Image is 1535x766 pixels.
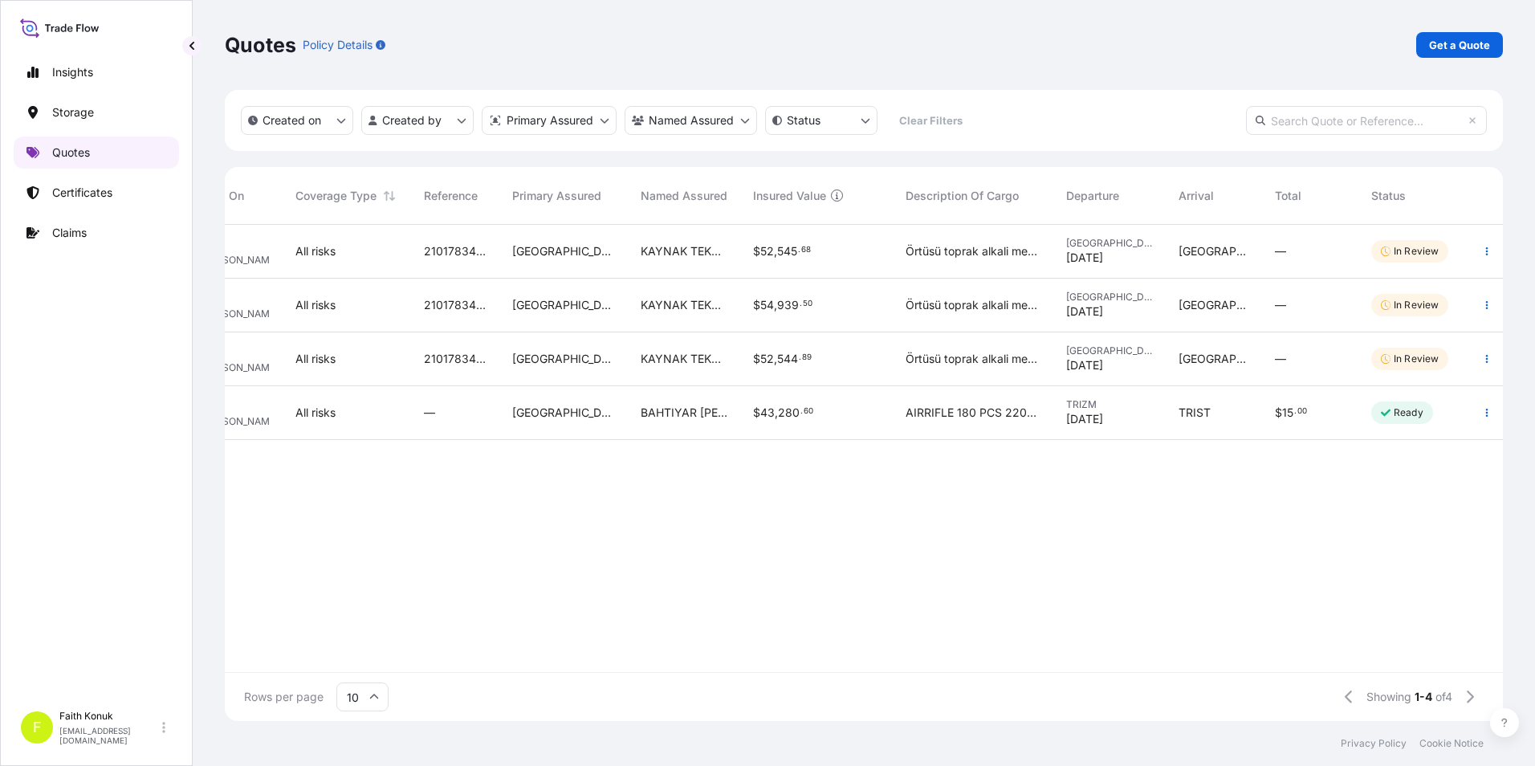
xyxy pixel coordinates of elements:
[52,104,94,120] p: Storage
[760,246,774,257] span: 52
[1282,407,1293,418] span: 15
[263,112,321,128] p: Created on
[1275,407,1282,418] span: $
[424,351,487,367] span: 2101783408
[244,689,324,705] span: Rows per page
[1179,297,1249,313] span: [GEOGRAPHIC_DATA]
[303,37,373,53] p: Policy Details
[382,112,442,128] p: Created by
[1394,406,1423,419] p: Ready
[424,297,487,313] span: 2101783416
[1066,344,1153,357] span: [GEOGRAPHIC_DATA]
[906,351,1040,367] span: Örtüsü toprak alkali metal bileşiği 23 PALET / 25875 KG Fatura Refersans numarası : 50004465 INSU...
[14,136,179,169] a: Quotes
[753,407,760,418] span: $
[753,353,760,365] span: $
[800,301,802,307] span: .
[1066,411,1103,427] span: [DATE]
[201,415,279,428] span: [PERSON_NAME]
[760,407,775,418] span: 43
[1394,245,1439,258] p: In Review
[1066,291,1153,304] span: [GEOGRAPHIC_DATA]
[1419,737,1484,750] a: Cookie Notice
[1179,405,1211,421] span: TRIST
[753,246,760,257] span: $
[649,112,734,128] p: Named Assured
[1246,106,1487,135] input: Search Quote or Reference...
[753,299,760,311] span: $
[1416,32,1503,58] a: Get a Quote
[774,299,777,311] span: ,
[906,188,1019,204] span: Description Of Cargo
[380,186,399,206] button: Sort
[1066,357,1103,373] span: [DATE]
[1179,243,1249,259] span: [GEOGRAPHIC_DATA]
[482,106,617,135] button: distributor Filter options
[295,297,336,313] span: All risks
[1366,689,1411,705] span: Showing
[424,188,478,204] span: Reference
[295,351,336,367] span: All risks
[625,106,757,135] button: cargoOwner Filter options
[225,32,296,58] p: Quotes
[799,355,801,361] span: .
[512,297,615,313] span: [GEOGRAPHIC_DATA]
[886,108,975,133] button: Clear Filters
[1275,351,1286,367] span: —
[778,407,800,418] span: 280
[801,247,811,253] span: 68
[201,308,279,320] span: [PERSON_NAME]
[1415,689,1432,705] span: 1-4
[512,351,615,367] span: [GEOGRAPHIC_DATA]
[52,145,90,161] p: Quotes
[787,112,820,128] p: Status
[512,188,601,204] span: Primary Assured
[1429,37,1490,53] p: Get a Quote
[14,56,179,88] a: Insights
[52,185,112,201] p: Certificates
[1297,409,1307,414] span: 00
[1066,398,1153,411] span: TRIZM
[899,112,963,128] p: Clear Filters
[1275,297,1286,313] span: —
[1394,299,1439,312] p: In Review
[1066,304,1103,320] span: [DATE]
[59,710,159,723] p: Faith Konuk
[760,299,774,311] span: 54
[361,106,474,135] button: createdBy Filter options
[774,246,777,257] span: ,
[1179,351,1249,367] span: [GEOGRAPHIC_DATA]
[201,254,279,267] span: [PERSON_NAME]
[241,106,353,135] button: createdOn Filter options
[1294,409,1297,414] span: .
[802,355,812,361] span: 89
[1066,237,1153,250] span: [GEOGRAPHIC_DATA]
[641,405,727,421] span: BAHTIYAR [PERSON_NAME]. [PERSON_NAME].LTD.STI.
[803,301,812,307] span: 50
[760,353,774,365] span: 52
[1371,188,1406,204] span: Status
[1435,689,1452,705] span: of 4
[295,188,377,204] span: Coverage Type
[512,243,615,259] span: [GEOGRAPHIC_DATA]
[777,299,799,311] span: 939
[800,409,803,414] span: .
[753,188,826,204] span: Insured Value
[641,297,727,313] span: KAYNAK TEKNIGI
[775,407,778,418] span: ,
[641,188,727,204] span: Named Assured
[1066,250,1103,266] span: [DATE]
[14,217,179,249] a: Claims
[1341,737,1407,750] p: Privacy Policy
[1275,243,1286,259] span: —
[512,405,615,421] span: [GEOGRAPHIC_DATA]
[765,106,877,135] button: certificateStatus Filter options
[798,247,800,253] span: .
[777,246,797,257] span: 545
[424,405,435,421] span: —
[906,243,1040,259] span: Örtüsü toprak alkali metal bileşiği 23 PALET / 25875 KG 47 AEA 787 REF:50004465 INSURANCE PREMIUM...
[906,297,1040,313] span: Örtüsü toprak alkali metal bileşiği 25 PALET / 25425 KG 07 AVE 621 REF:50004465 INSURANCE PREMIUM...
[1066,188,1119,204] span: Departure
[804,409,813,414] span: 60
